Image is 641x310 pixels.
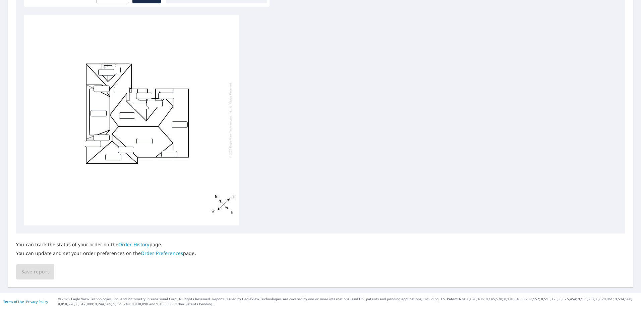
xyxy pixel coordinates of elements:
[16,250,196,256] p: You can update and set your order preferences on the page.
[141,250,183,256] a: Order Preferences
[118,241,150,248] a: Order History
[3,299,24,304] a: Terms of Use
[16,242,196,248] p: You can track the status of your order on the page.
[3,300,48,304] p: |
[26,299,48,304] a: Privacy Policy
[58,297,638,307] p: © 2025 Eagle View Technologies, Inc. and Pictometry International Corp. All Rights Reserved. Repo...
